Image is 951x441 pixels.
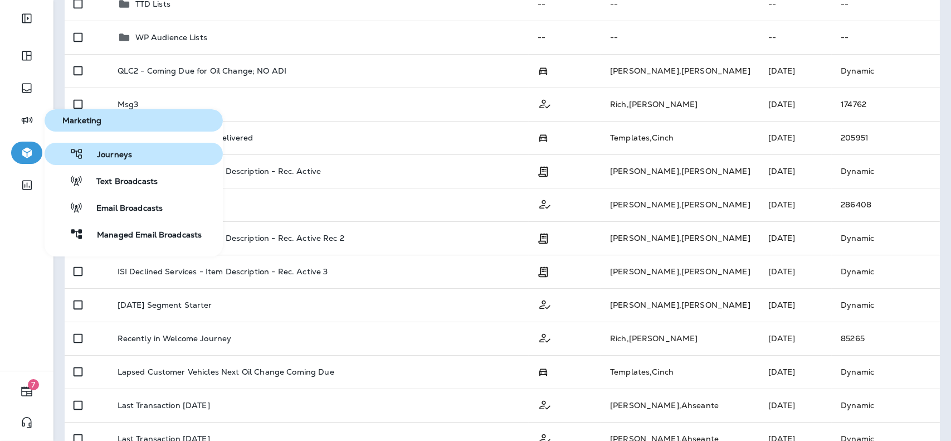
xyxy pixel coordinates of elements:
[135,33,207,42] p: WP Audience Lists
[759,54,832,88] td: [DATE]
[84,230,202,241] span: Managed Email Broadcasts
[601,288,759,322] td: [PERSON_NAME] , [PERSON_NAME]
[538,65,549,75] span: Possession
[759,322,832,355] td: [DATE]
[601,88,759,121] td: Rich , [PERSON_NAME]
[601,322,759,355] td: Rich , [PERSON_NAME]
[45,143,223,165] button: Journeys
[529,21,601,54] td: --
[832,355,940,389] td: Dynamic
[601,188,759,221] td: [PERSON_NAME] , [PERSON_NAME]
[45,169,223,192] button: Text Broadcasts
[28,379,39,390] span: 7
[538,366,549,376] span: Possession
[759,255,832,288] td: [DATE]
[601,221,759,255] td: [PERSON_NAME] , [PERSON_NAME]
[118,267,328,276] p: ISI Declined Services - Item Description - Rec. Active 3
[832,88,940,121] td: 174762
[538,198,552,209] span: Customer Only
[832,21,940,54] td: --
[11,7,42,30] button: Expand Sidebar
[538,98,552,108] span: Customer Only
[601,54,759,88] td: [PERSON_NAME] , [PERSON_NAME]
[83,177,158,187] span: Text Broadcasts
[118,401,210,410] p: Last Transaction [DATE]
[118,234,344,243] p: ISI Declined Services - Item Description - Rec. Active Rec 2
[538,399,552,409] span: Customer Only
[538,266,549,276] span: Transaction
[45,196,223,219] button: Email Broadcasts
[832,188,940,221] td: 286408
[538,299,552,309] span: Customer Only
[538,332,552,342] span: Customer Only
[832,322,940,355] td: 85265
[759,288,832,322] td: [DATE]
[601,21,759,54] td: --
[118,66,287,75] p: QLC2 - Coming Due for Oil Change; NO ADI
[45,109,223,132] button: Marketing
[759,154,832,188] td: [DATE]
[601,121,759,154] td: Templates , Cinch
[84,150,132,161] span: Journeys
[601,389,759,422] td: [PERSON_NAME] , Ahseante
[759,389,832,422] td: [DATE]
[832,121,940,154] td: 205951
[45,223,223,245] button: Managed Email Broadcasts
[538,132,549,142] span: Possession
[118,367,334,376] p: Lapsed Customer Vehicles Next Oil Change Coming Due
[832,221,940,255] td: Dynamic
[759,355,832,389] td: [DATE]
[832,255,940,288] td: Dynamic
[832,154,940,188] td: Dynamic
[538,232,549,243] span: Transaction
[538,166,549,176] span: Transaction
[118,100,139,109] p: Msg3
[601,154,759,188] td: [PERSON_NAME] , [PERSON_NAME]
[83,203,163,214] span: Email Broadcasts
[832,54,940,88] td: Dynamic
[759,188,832,221] td: [DATE]
[601,255,759,288] td: [PERSON_NAME] , [PERSON_NAME]
[759,121,832,154] td: [DATE]
[118,301,212,309] p: [DATE] Segment Starter
[118,334,232,343] p: Recently in Welcome Journey
[759,88,832,121] td: [DATE]
[832,389,940,422] td: Dynamic
[832,288,940,322] td: Dynamic
[49,116,218,125] span: Marketing
[759,21,832,54] td: --
[759,221,832,255] td: [DATE]
[601,355,759,389] td: Templates , Cinch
